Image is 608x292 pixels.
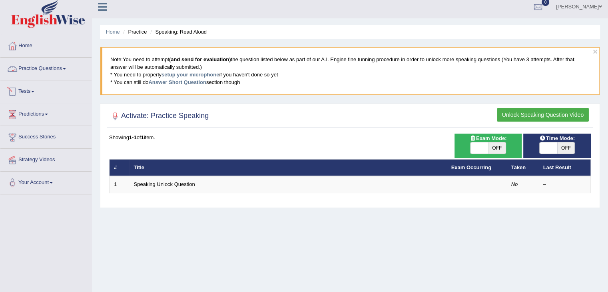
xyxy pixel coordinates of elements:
a: Strategy Videos [0,149,92,169]
th: Last Result [539,159,591,176]
a: Speaking Unlock Question [134,181,195,187]
li: Practice [121,28,147,36]
a: Tests [0,80,92,100]
a: Predictions [0,103,92,123]
span: OFF [488,142,506,154]
a: Answer Short Question [148,79,206,85]
a: Practice Questions [0,58,92,78]
div: – [543,181,586,188]
b: 1-1 [129,134,137,140]
li: Speaking: Read Aloud [148,28,207,36]
a: Home [106,29,120,35]
th: Title [130,159,447,176]
th: # [110,159,130,176]
div: Show exams occurring in exams [455,134,522,158]
span: OFF [557,142,575,154]
a: Home [0,35,92,55]
span: Exam Mode: [466,134,510,142]
a: Your Account [0,172,92,192]
span: Time Mode: [536,134,578,142]
a: Exam Occurring [451,164,491,170]
blockquote: You need to attempt the question listed below as part of our A.I. Engine fine tunning procedure i... [100,47,600,94]
th: Taken [507,159,539,176]
b: (and send for evaluation) [169,56,231,62]
b: 1 [141,134,144,140]
a: Success Stories [0,126,92,146]
button: × [593,47,598,56]
a: setup your microphone [161,72,219,78]
td: 1 [110,176,130,193]
h2: Activate: Practice Speaking [109,110,209,122]
div: Showing of item. [109,134,591,141]
em: No [511,181,518,187]
span: Note: [110,56,123,62]
button: Unlock Speaking Question Video [497,108,589,122]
